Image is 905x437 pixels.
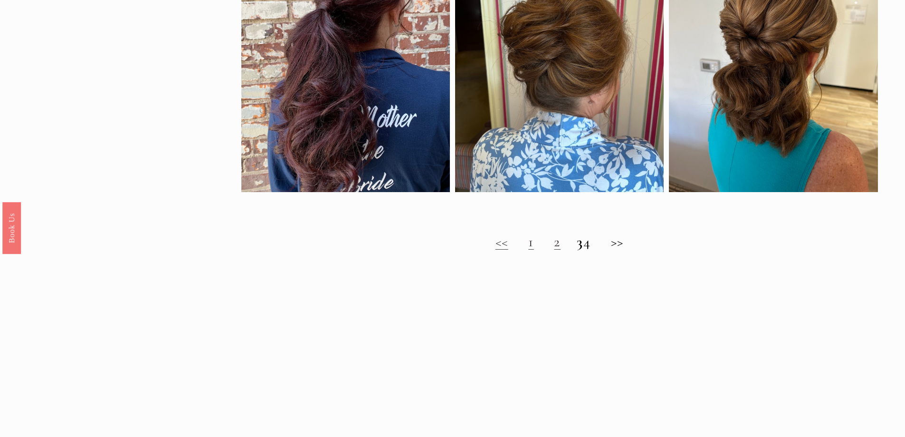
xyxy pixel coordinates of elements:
h2: 4 >> [241,233,878,251]
a: Book Us [2,202,21,253]
a: << [495,233,508,251]
a: 2 [554,233,561,251]
strong: 3 [577,233,583,251]
a: 1 [528,233,534,251]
